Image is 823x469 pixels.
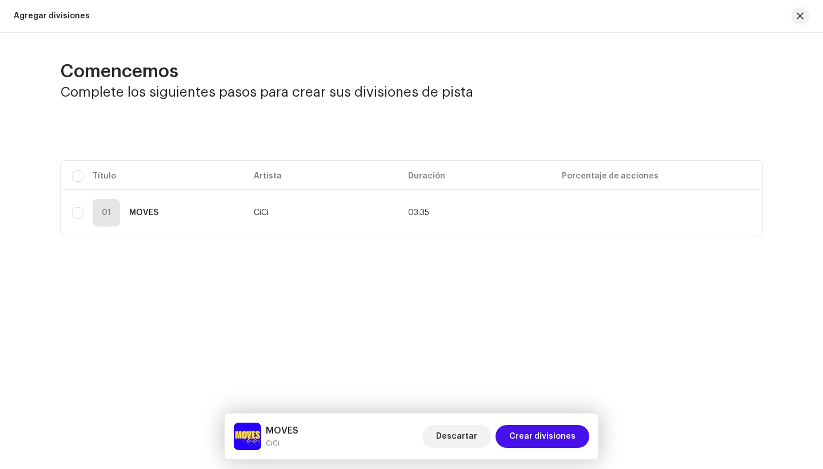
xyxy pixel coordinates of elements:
[422,425,491,448] button: Descartar
[408,209,429,217] span: 215
[266,424,298,438] h5: MOVES
[436,425,477,448] span: Descartar
[496,425,589,448] button: Crear divisiones
[509,425,576,448] span: Crear divisiones
[266,438,298,449] small: MOVES
[61,60,762,83] h2: Comencemos
[61,83,762,101] h3: Complete los siguientes pasos para crear sus divisiones de pista
[254,209,269,217] span: CiCi
[234,423,261,450] img: b911d3f3-d64b-4c5c-b6b3-3d0925851d22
